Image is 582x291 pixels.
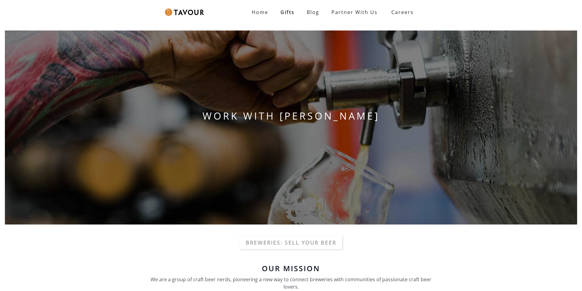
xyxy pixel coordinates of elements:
a: Careers [384,4,418,21]
a: Breweries: Sell your beer [240,235,342,250]
a: Blog [301,6,325,18]
a: Partner With Us [325,6,384,18]
a: Gifts [274,6,301,18]
strong: Home [252,9,268,16]
h1: WORK WITH [PERSON_NAME] [5,109,577,123]
strong: Careers [391,6,414,18]
a: Home [246,6,274,18]
h6: Our Mission [148,265,435,272]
